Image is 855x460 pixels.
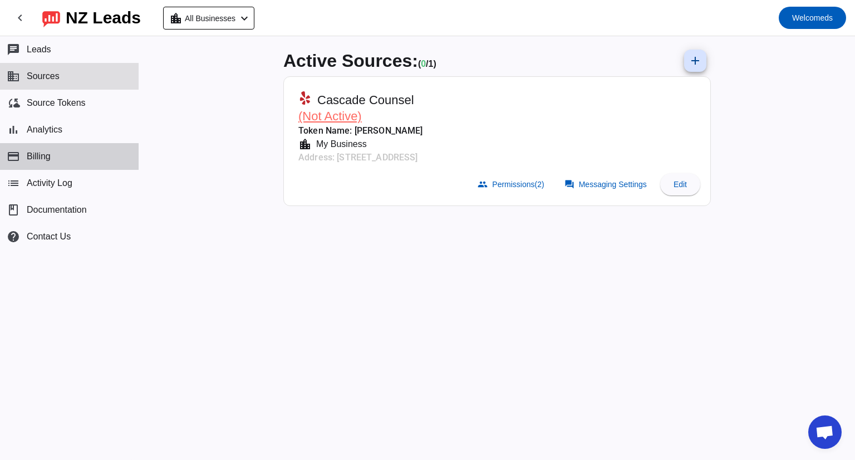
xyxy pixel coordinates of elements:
span: Billing [27,151,51,162]
span: Total [429,59,436,68]
span: book [7,203,20,217]
span: Working [421,59,426,68]
mat-icon: chevron_left [238,12,251,25]
span: Activity Log [27,178,72,188]
mat-icon: location_city [298,138,312,151]
mat-icon: forum [564,179,574,189]
button: Permissions(2) [471,173,553,195]
span: / [426,59,428,68]
mat-icon: location_city [169,12,183,25]
span: Messaging Settings [579,180,647,189]
mat-icon: group [478,179,488,189]
span: Welcome [792,13,824,22]
mat-icon: business [7,70,20,83]
span: Sources [27,71,60,81]
button: All Businesses [163,7,254,30]
span: All Businesses [185,11,235,26]
span: Analytics [27,125,62,135]
mat-icon: chat [7,43,20,56]
span: ( [418,59,421,68]
button: Welcomeds [779,7,846,29]
span: (Not Active) [298,109,362,123]
mat-icon: chevron_left [13,11,27,25]
mat-icon: bar_chart [7,123,20,136]
mat-card-subtitle: Address: [STREET_ADDRESS] [298,151,423,164]
div: Open chat [808,415,842,449]
span: Cascade Counsel [317,92,414,108]
mat-icon: cloud_sync [7,96,20,110]
mat-icon: list [7,177,20,190]
button: Messaging Settings [558,173,656,195]
span: Contact Us [27,232,71,242]
div: My Business [312,138,367,151]
div: NZ Leads [66,10,141,26]
button: Edit [660,173,700,195]
span: Edit [674,180,687,189]
mat-icon: help [7,230,20,243]
span: Permissions [492,180,544,189]
span: Source Tokens [27,98,86,108]
span: Leads [27,45,51,55]
span: Documentation [27,205,87,215]
span: ds [792,10,833,26]
span: (2) [535,180,544,189]
mat-icon: payment [7,150,20,163]
mat-icon: add [689,54,702,67]
span: Active Sources: [283,51,418,71]
mat-card-subtitle: Token Name: [PERSON_NAME] [298,124,423,138]
img: logo [42,8,60,27]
